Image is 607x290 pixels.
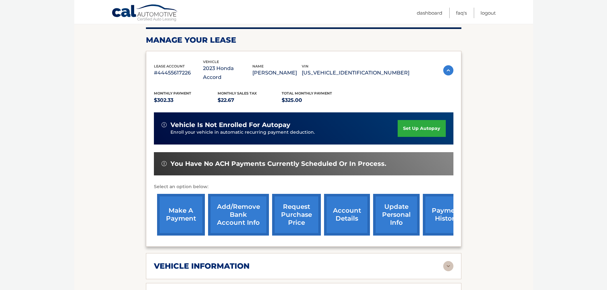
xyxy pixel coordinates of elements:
[170,129,398,136] p: Enroll your vehicle in automatic recurring payment deduction.
[282,91,332,95] span: Total Monthly Payment
[154,91,191,95] span: Monthly Payment
[218,96,282,105] p: $22.67
[398,120,445,137] a: set up autopay
[282,96,346,105] p: $325.00
[302,64,308,68] span: vin
[302,68,409,77] p: [US_VEHICLE_IDENTIFICATION_NUMBER]
[203,60,219,64] span: vehicle
[162,161,167,166] img: alert-white.svg
[208,194,269,236] a: Add/Remove bank account info
[373,194,420,236] a: update personal info
[170,160,386,168] span: You have no ACH payments currently scheduled or in process.
[423,194,471,236] a: payment history
[456,8,467,18] a: FAQ's
[218,91,257,95] span: Monthly sales Tax
[203,64,252,82] p: 2023 Honda Accord
[146,35,461,45] h2: Manage Your Lease
[417,8,442,18] a: Dashboard
[154,64,185,68] span: lease account
[154,183,453,191] p: Select an option below:
[252,68,302,77] p: [PERSON_NAME]
[112,4,178,23] a: Cal Automotive
[324,194,370,236] a: account details
[443,261,453,271] img: accordion-rest.svg
[252,64,264,68] span: name
[154,96,218,105] p: $302.33
[154,68,203,77] p: #44455617226
[157,194,205,236] a: make a payment
[481,8,496,18] a: Logout
[162,122,167,127] img: alert-white.svg
[154,261,249,271] h2: vehicle information
[443,65,453,75] img: accordion-active.svg
[170,121,290,129] span: vehicle is not enrolled for autopay
[272,194,321,236] a: request purchase price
